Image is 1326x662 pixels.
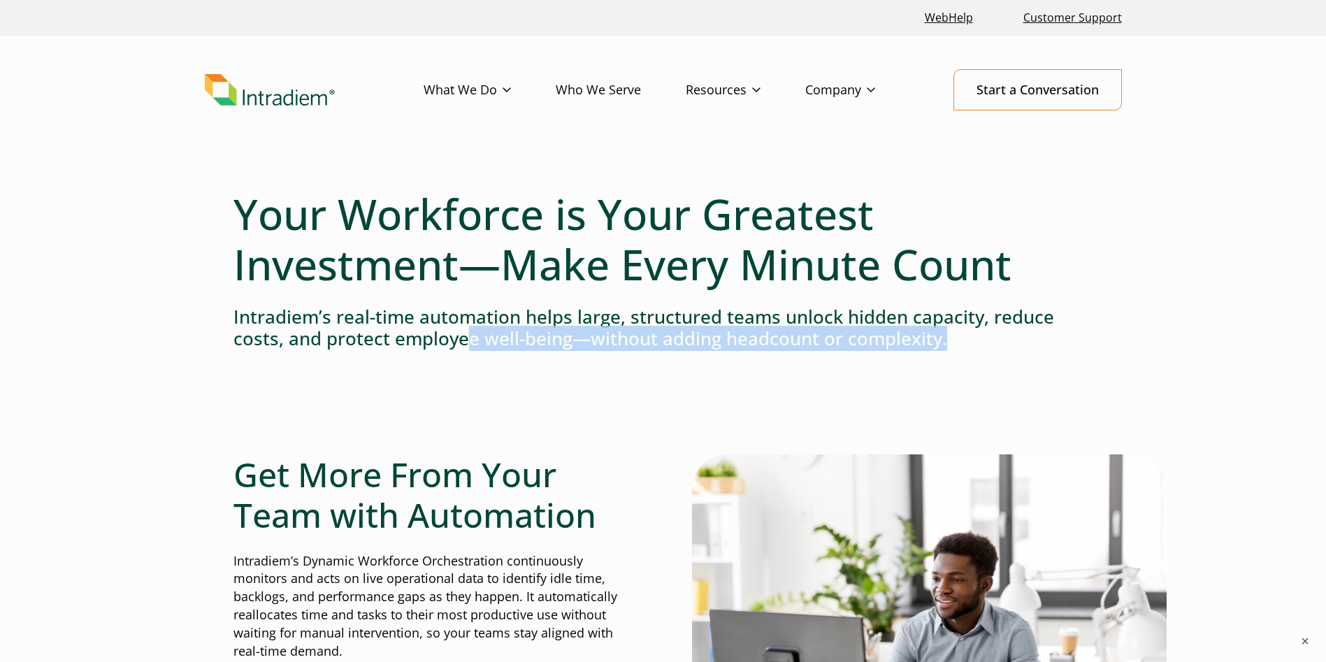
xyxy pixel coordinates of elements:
a: Start a Conversation [953,69,1122,110]
a: Company [805,70,920,110]
img: Intradiem [205,74,335,106]
a: Link opens in a new window [919,3,979,33]
button: × [1298,634,1312,648]
a: What We Do [424,70,556,110]
a: Link to homepage of Intradiem [205,74,424,106]
a: Customer Support [1018,3,1127,33]
a: Who We Serve [556,70,686,110]
h1: Your Workforce is Your Greatest Investment—Make Every Minute Count [233,189,1093,289]
h4: Intradiem’s real-time automation helps large, structured teams unlock hidden capacity, reduce cos... [233,306,1093,350]
h2: Get More From Your Team with Automation [233,454,635,535]
p: Intradiem’s Dynamic Workforce Orchestration continuously monitors and acts on live operational da... [233,552,635,661]
a: Resources [686,70,805,110]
